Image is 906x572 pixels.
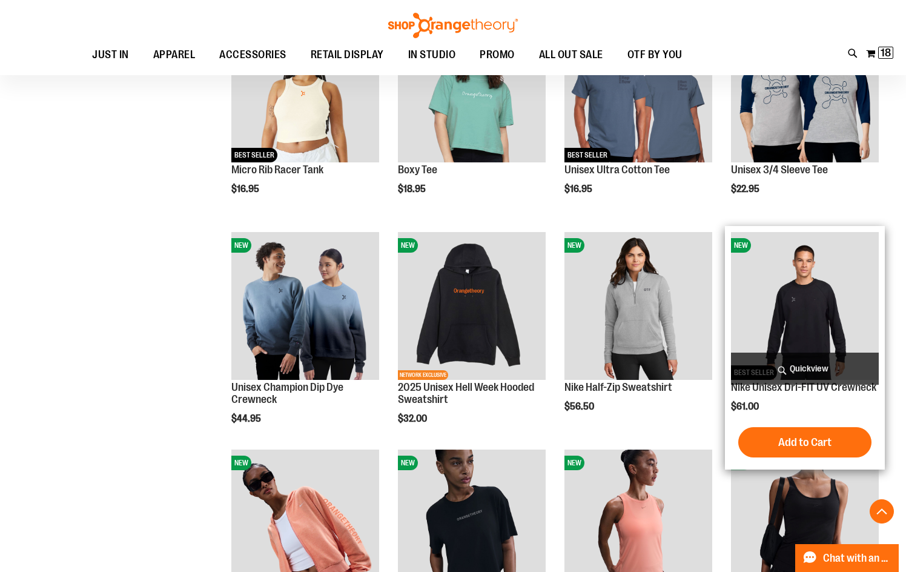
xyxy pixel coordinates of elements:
span: $56.50 [564,401,596,412]
img: Unisex Ultra Cotton Tee [564,15,712,162]
span: ALL OUT SALE [539,41,603,68]
div: product [392,226,552,455]
span: Add to Cart [778,436,832,449]
span: NEW [564,456,584,470]
a: Unisex 3/4 Sleeve Tee [731,164,828,176]
span: APPAREL [153,41,196,68]
img: Micro Rib Racer Tank [231,15,379,162]
span: $44.95 [231,413,263,424]
a: 2025 Unisex Hell Week Hooded Sweatshirt [398,381,534,405]
a: Unisex 3/4 Sleeve TeeNEW [731,15,879,164]
span: NEW [731,238,751,253]
a: Nike Unisex Dri-FIT UV CrewneckNEWBEST SELLER [731,232,879,382]
span: $16.95 [231,184,261,195]
div: product [392,8,552,225]
a: Quickview [731,353,879,385]
span: $18.95 [398,184,428,195]
span: NEW [231,456,251,470]
span: OTF BY YOU [627,41,683,68]
span: IN STUDIO [408,41,456,68]
button: Back To Top [870,499,894,524]
span: BEST SELLER [564,148,610,162]
img: 2025 Hell Week Hooded Sweatshirt [398,232,546,380]
span: NEW [564,238,584,253]
img: Unisex 3/4 Sleeve Tee [731,15,879,162]
div: product [558,8,718,225]
a: Unisex Champion Dip Dye Crewneck [231,381,343,405]
a: Unisex Ultra Cotton TeeNEWBEST SELLER [564,15,712,164]
span: Chat with an Expert [823,553,891,564]
a: Nike Half-Zip SweatshirtNEW [564,232,712,382]
a: Nike Unisex Dri-FIT UV Crewneck [731,381,876,393]
span: $22.95 [731,184,761,195]
a: Micro Rib Racer Tank [231,164,323,176]
button: Chat with an Expert [795,544,899,572]
span: NEW [398,238,418,253]
a: Boxy Tee [398,164,437,176]
span: RETAIL DISPLAY [311,41,384,68]
div: product [725,226,885,470]
span: NEW [398,456,418,470]
span: NETWORK EXCLUSIVE [398,370,448,380]
span: $16.95 [564,184,594,195]
span: 18 [881,47,891,59]
span: PROMO [480,41,515,68]
a: Boxy TeeNEW [398,15,546,164]
img: Boxy Tee [398,15,546,162]
div: product [225,226,385,455]
div: product [725,8,885,225]
img: Unisex Champion Dip Dye Crewneck [231,232,379,380]
span: $61.00 [731,401,761,412]
span: BEST SELLER [231,148,277,162]
span: NEW [231,238,251,253]
a: 2025 Hell Week Hooded SweatshirtNEWNETWORK EXCLUSIVE [398,232,546,382]
button: Add to Cart [738,427,871,457]
a: Unisex Ultra Cotton Tee [564,164,670,176]
img: Shop Orangetheory [386,13,520,38]
a: Micro Rib Racer TankNEWBEST SELLER [231,15,379,164]
span: $32.00 [398,413,429,424]
div: product [225,8,385,225]
img: Nike Half-Zip Sweatshirt [564,232,712,380]
span: JUST IN [92,41,129,68]
a: Unisex Champion Dip Dye CrewneckNEW [231,232,379,382]
img: Nike Unisex Dri-FIT UV Crewneck [731,232,879,380]
span: ACCESSORIES [219,41,286,68]
div: product [558,226,718,443]
a: Nike Half-Zip Sweatshirt [564,381,672,393]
